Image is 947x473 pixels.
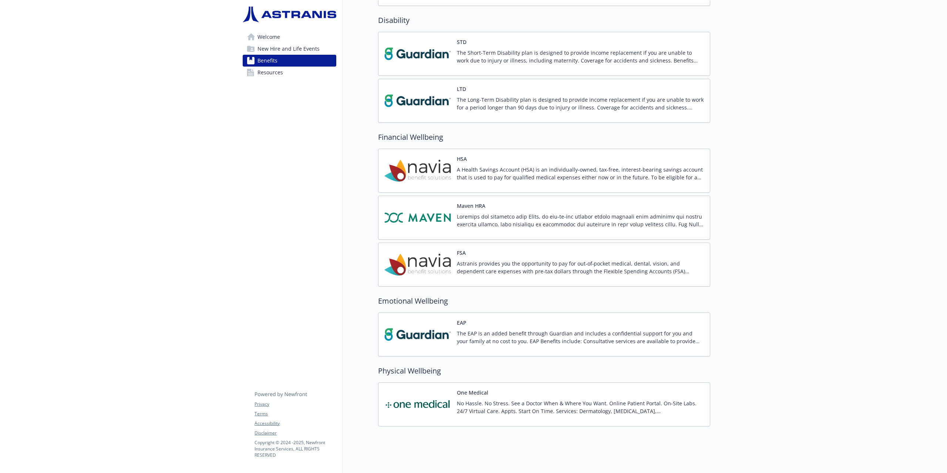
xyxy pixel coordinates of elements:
[243,55,336,67] a: Benefits
[457,249,466,257] button: FSA
[255,411,336,417] a: Terms
[384,155,451,186] img: Navia Benefit Solutions carrier logo
[255,430,336,436] a: Disclaimer
[255,401,336,408] a: Privacy
[457,96,704,111] p: The Long-Term Disability plan is designed to provide income replacement if you are unable to work...
[457,85,466,93] button: LTD
[384,38,451,70] img: Guardian carrier logo
[457,38,466,46] button: STD
[457,49,704,64] p: The Short-Term Disability plan is designed to provide income replacement if you are unable to wor...
[378,365,710,376] h2: Physical Wellbeing
[384,389,451,420] img: One Medical carrier logo
[243,43,336,55] a: New Hire and Life Events
[243,67,336,78] a: Resources
[384,249,451,280] img: Navia Benefit Solutions carrier logo
[457,330,704,345] p: The EAP is an added benefit through Guardian and includes a confidential support for you and your...
[378,295,710,307] h2: Emotional Wellbeing
[457,399,704,415] p: No Hassle. No Stress. See a Doctor When & Where You Want. Online Patient Portal. On-Site Labs. 24...
[457,202,485,210] button: Maven HRA
[243,31,336,43] a: Welcome
[378,15,710,26] h2: Disability
[384,202,451,233] img: Maven carrier logo
[257,31,280,43] span: Welcome
[384,319,451,350] img: Guardian carrier logo
[255,439,336,458] p: Copyright © 2024 - 2025 , Newfront Insurance Services, ALL RIGHTS RESERVED
[457,155,467,163] button: HSA
[457,389,488,396] button: One Medical
[257,43,320,55] span: New Hire and Life Events
[255,420,336,427] a: Accessibility
[257,67,283,78] span: Resources
[378,132,710,143] h2: Financial Wellbeing
[457,213,704,228] p: Loremips dol sitametco adip Elits, do eiu-te-inc utlabor etdolo magnaali enim adminimv qui nostru...
[384,85,451,116] img: Guardian carrier logo
[257,55,277,67] span: Benefits
[457,260,704,275] p: Astranis provides you the opportunity to pay for out‐of‐pocket medical, dental, vision, and depen...
[457,166,704,181] p: A Health Savings Account (HSA) is an individually-owned, tax-free, interest-bearing savings accou...
[457,319,466,327] button: EAP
